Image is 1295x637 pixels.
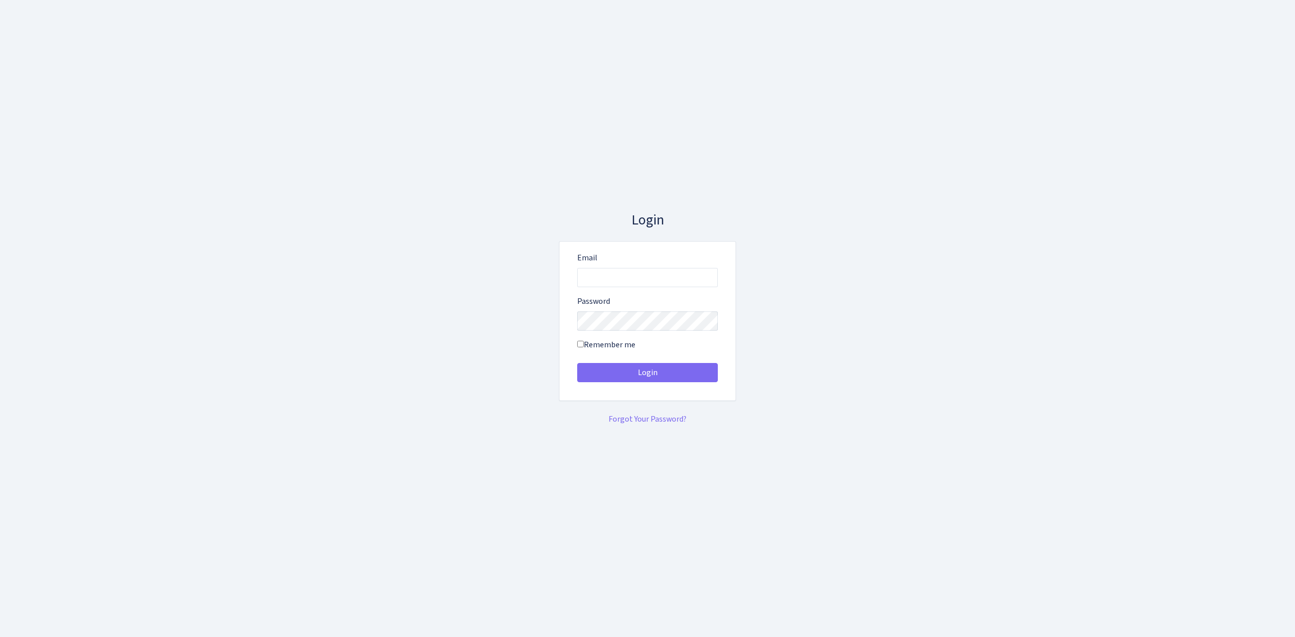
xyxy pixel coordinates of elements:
[577,363,718,382] button: Login
[559,212,736,229] h3: Login
[577,252,597,264] label: Email
[577,341,584,347] input: Remember me
[609,414,686,425] a: Forgot Your Password?
[577,339,635,351] label: Remember me
[577,295,610,307] label: Password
